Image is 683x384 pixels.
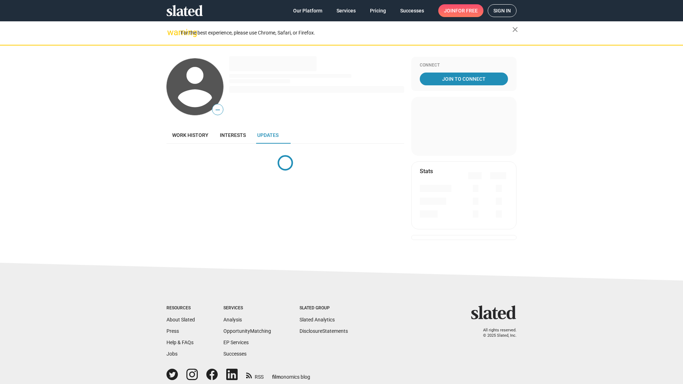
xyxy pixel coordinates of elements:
a: EP Services [223,340,249,345]
span: Join To Connect [421,73,507,85]
span: Sign in [493,5,511,17]
a: Slated Analytics [300,317,335,322]
a: Joinfor free [438,4,483,17]
span: Join [444,4,478,17]
span: for free [455,4,478,17]
a: OpportunityMatching [223,328,271,334]
span: Services [337,4,356,17]
span: film [272,374,281,380]
a: Successes [223,351,247,357]
a: filmonomics blog [272,368,310,380]
a: Help & FAQs [166,340,194,345]
a: Jobs [166,351,178,357]
span: — [212,105,223,114]
span: Successes [400,4,424,17]
a: Interests [214,127,252,144]
div: For the best experience, please use Chrome, Safari, or Firefox. [181,28,512,38]
mat-card-title: Stats [420,167,433,175]
a: Join To Connect [420,73,508,85]
a: RSS [246,369,264,380]
a: Successes [395,4,430,17]
a: Updates [252,127,284,144]
p: All rights reserved. © 2025 Slated, Inc. [476,328,517,338]
div: Connect [420,63,508,68]
a: About Slated [166,317,195,322]
a: DisclosureStatements [300,328,348,334]
span: Work history [172,132,208,138]
a: Our Platform [287,4,328,17]
div: Services [223,305,271,311]
a: Press [166,328,179,334]
mat-icon: warning [167,28,176,37]
div: Resources [166,305,195,311]
span: Interests [220,132,246,138]
a: Pricing [364,4,392,17]
a: Services [331,4,361,17]
a: Work history [166,127,214,144]
div: Slated Group [300,305,348,311]
mat-icon: close [511,25,519,34]
a: Analysis [223,317,242,322]
a: Sign in [488,4,517,17]
span: Our Platform [293,4,322,17]
span: Pricing [370,4,386,17]
span: Updates [257,132,279,138]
